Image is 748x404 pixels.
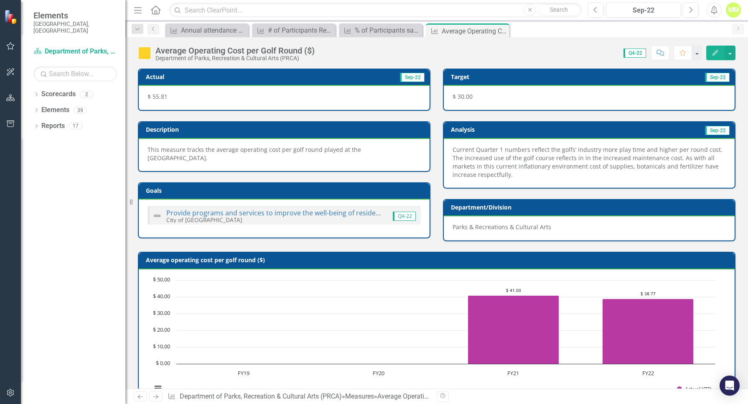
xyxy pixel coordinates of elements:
text: $ 41.00 [506,287,521,293]
div: Average Operating Cost per Golf Round ($) [442,26,507,36]
button: View chart menu, Chart [152,383,164,394]
div: % of Participants satisfied with Programs & Activities [355,25,420,36]
h3: Actual [146,74,263,80]
span: Sep-22 [705,73,730,82]
h3: Analysis [451,126,586,133]
a: Provide programs and services to improve the well-being of residents. [166,208,387,217]
span: Parks & Recreations & Cultural Arts [453,223,551,231]
button: Search [538,4,580,16]
a: % of Participants satisfied with Programs & Activities [341,25,420,36]
span: $ 30.00 [453,92,473,100]
span: Q4-22 [393,212,416,221]
img: In Progress [138,46,151,60]
a: Measures [345,392,374,400]
h3: Department/Division [451,204,730,210]
small: [GEOGRAPHIC_DATA], [GEOGRAPHIC_DATA] [33,20,117,34]
svg: Interactive chart [148,276,720,401]
text: FY22 [642,369,654,377]
text: FY21 [507,369,519,377]
h3: Description [146,126,425,133]
path: FY22, 38.7675. Actual YTD. [603,299,694,364]
span: Sep-22 [705,126,730,135]
text: $ 20.00 [153,326,170,333]
div: # of Participants Registered in all Parks, Recreation & Cultural Arts Programs & Activities [268,25,333,36]
div: Average Operating Cost per Golf Round ($) [155,46,315,55]
text: $ 30.00 [153,309,170,317]
span: Q4-22 [623,49,646,58]
a: Reports [41,121,65,131]
a: Department of Parks, Recreation & Cultural Arts (PRCA) [180,392,342,400]
path: FY21, 41. Actual YTD. [468,295,559,364]
text: $ 10.00 [153,343,170,350]
a: # of Participants Registered in all Parks, Recreation & Cultural Arts Programs & Activities [254,25,333,36]
text: FY20 [373,369,384,377]
h3: Target [451,74,568,80]
button: MM [726,3,741,18]
button: Sep-22 [606,3,681,18]
span: Sep-22 [400,73,425,82]
a: Department of Parks, Recreation & Cultural Arts (PRCA) [33,47,117,56]
text: $ 50.00 [153,276,170,283]
text: FY19 [238,369,249,377]
img: ClearPoint Strategy [4,10,19,24]
span: $ 55.81 [148,92,168,100]
a: Annual attendance of all PRCA programs & activities [167,25,247,36]
input: Search ClearPoint... [169,3,582,18]
span: Elements [33,10,117,20]
div: Annual attendance of all PRCA programs & activities [181,25,247,36]
text: $ 0.00 [156,359,170,367]
div: 17 [69,123,82,130]
div: Open Intercom Messenger [720,376,740,396]
a: Scorecards [41,89,76,99]
text: $ 38.77 [641,291,656,297]
div: Sep-22 [609,5,678,15]
div: Chart. Highcharts interactive chart. [148,276,726,401]
input: Search Below... [33,66,117,81]
a: Elements [41,105,69,115]
div: 2 [80,91,93,98]
div: 39 [74,107,87,114]
h3: Average operating cost per golf round ($) [146,257,730,263]
div: » » [168,392,430,401]
div: Average Operating Cost per Golf Round ($) [377,392,503,400]
div: Department of Parks, Recreation & Cultural Arts (PRCA) [155,55,315,61]
small: City of [GEOGRAPHIC_DATA] [166,216,242,224]
text: $ 40.00 [153,292,170,300]
button: Show Actual YTD [677,385,712,393]
h3: Goals [146,187,425,194]
span: This measure tracks the average operating cost per golf round played at the [GEOGRAPHIC_DATA]. [148,146,361,162]
img: Not Defined [152,211,162,221]
span: Search [550,6,568,13]
p: Current Quarter 1 numbers reflect the golfs’ industry more play time and higher per round cost. T... [453,146,726,179]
